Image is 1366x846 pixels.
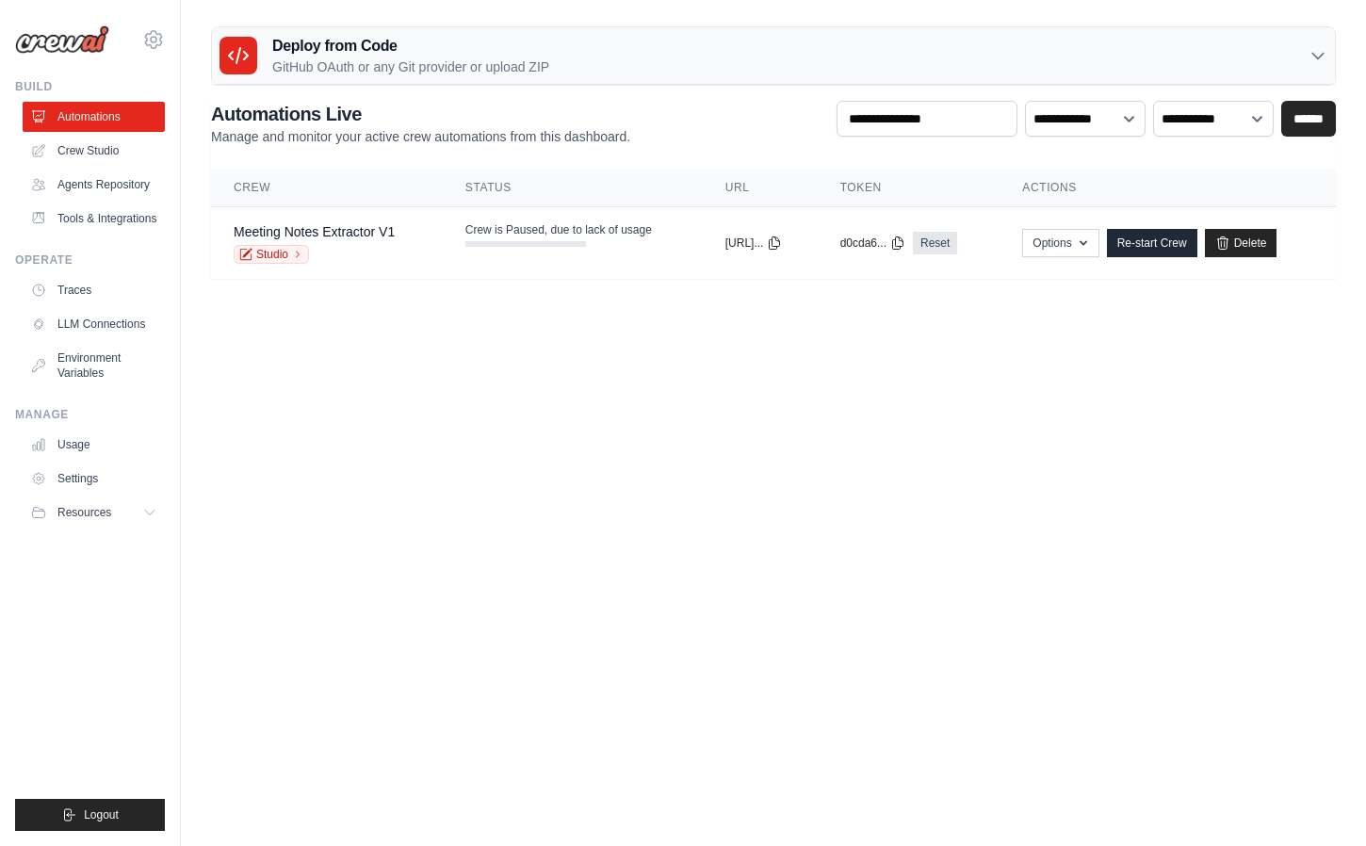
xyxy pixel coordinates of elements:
h3: Deploy from Code [272,35,549,57]
th: Actions [1000,169,1336,207]
th: Crew [211,169,443,207]
a: Re-start Crew [1107,229,1197,257]
a: Environment Variables [23,343,165,388]
a: Usage [23,430,165,460]
p: GitHub OAuth or any Git provider or upload ZIP [272,57,549,76]
a: Traces [23,275,165,305]
button: Options [1022,229,1098,257]
a: Reset [913,232,957,254]
a: Meeting Notes Extractor V1 [234,224,395,239]
a: Delete [1205,229,1277,257]
p: Manage and monitor your active crew automations from this dashboard. [211,127,630,146]
a: Crew Studio [23,136,165,166]
a: Tools & Integrations [23,203,165,234]
a: Automations [23,102,165,132]
span: Crew is Paused, due to lack of usage [465,222,652,237]
th: Status [443,169,703,207]
th: URL [703,169,818,207]
a: Studio [234,245,309,264]
th: Token [818,169,1000,207]
img: Logo [15,25,109,54]
a: LLM Connections [23,309,165,339]
div: Build [15,79,165,94]
span: Resources [57,505,111,520]
button: Resources [23,497,165,528]
a: Settings [23,464,165,494]
span: Logout [84,807,119,822]
div: Manage [15,407,165,422]
button: Logout [15,799,165,831]
h2: Automations Live [211,101,630,127]
button: d0cda6... [840,236,905,251]
div: Operate [15,252,165,268]
a: Agents Repository [23,170,165,200]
